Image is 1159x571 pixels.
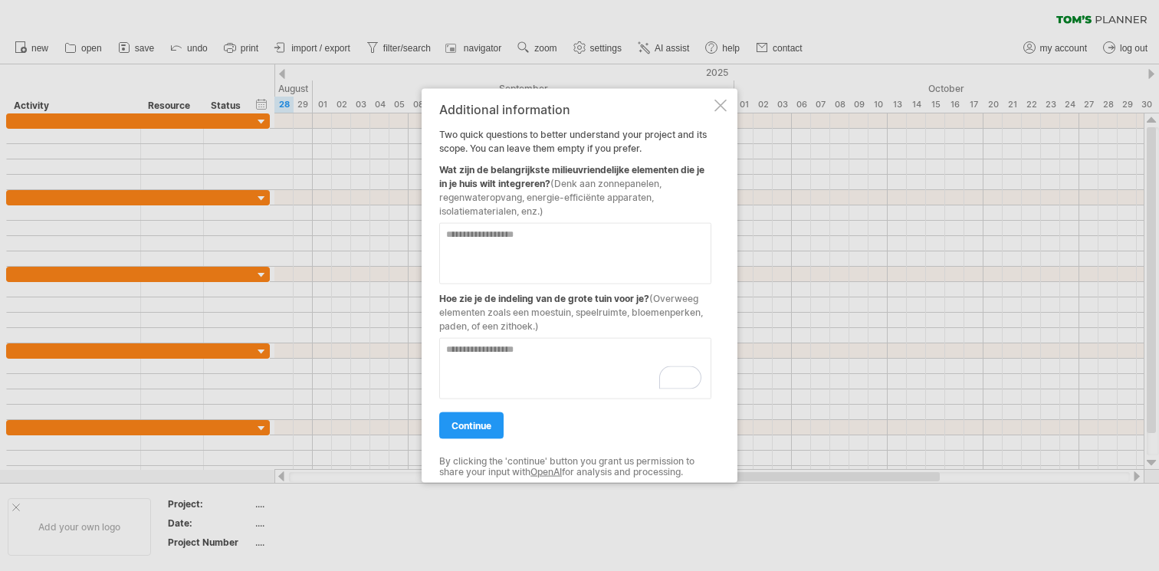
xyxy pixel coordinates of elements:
div: By clicking the 'continue' button you grant us permission to share your input with for analysis a... [439,455,711,477]
a: OpenAI [530,466,562,477]
div: Hoe zie je de indeling van de grote tuin voor je? [439,284,711,333]
span: (Denk aan zonnepanelen, regenwateropvang, energie-efficiënte apparaten, isolatiematerialen, enz.) [439,177,662,216]
span: continue [451,419,491,431]
a: continue [439,412,504,438]
span: (Overweeg elementen zoals een moestuin, speelruimte, bloemenperken, paden, of een zithoek.) [439,292,703,331]
textarea: To enrich screen reader interactions, please activate Accessibility in Grammarly extension settings [439,337,711,399]
div: Two quick questions to better understand your project and its scope. You can leave them empty if ... [439,102,711,469]
div: Additional information [439,102,711,116]
div: Wat zijn de belangrijkste milieuvriendelijke elementen die je in je huis wilt integreren? [439,155,711,218]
